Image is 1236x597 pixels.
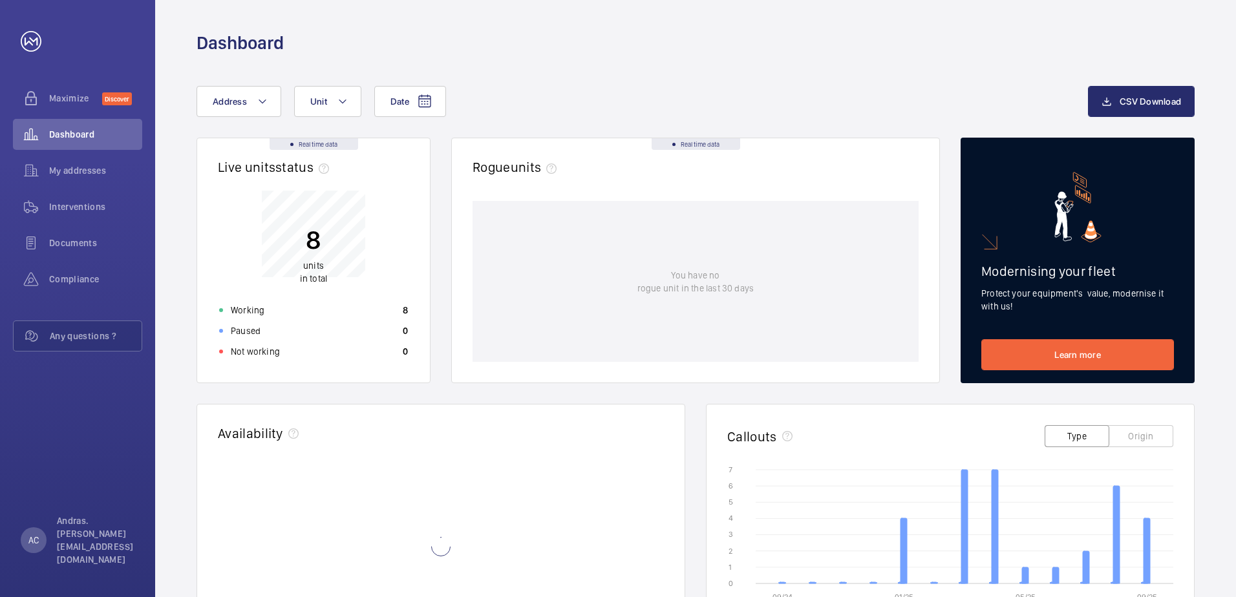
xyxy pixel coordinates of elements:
[1088,86,1195,117] button: CSV Download
[403,345,408,358] p: 0
[1054,172,1102,242] img: marketing-card.svg
[49,200,142,213] span: Interventions
[300,259,327,285] p: in total
[729,465,732,474] text: 7
[275,159,334,175] span: status
[57,514,134,566] p: Andras. [PERSON_NAME][EMAIL_ADDRESS][DOMAIN_NAME]
[981,339,1174,370] a: Learn more
[727,428,777,445] h2: Callouts
[1120,96,1181,107] span: CSV Download
[49,128,142,141] span: Dashboard
[218,159,334,175] h2: Live units
[390,96,409,107] span: Date
[28,534,39,547] p: AC
[403,324,408,337] p: 0
[473,159,562,175] h2: Rogue
[294,86,361,117] button: Unit
[231,324,261,337] p: Paused
[49,236,142,249] span: Documents
[50,330,142,342] span: Any questions ?
[102,92,132,105] span: Discover
[729,497,733,507] text: 5
[49,92,102,105] span: Maximize
[729,579,733,588] text: 0
[511,159,562,175] span: units
[981,287,1174,313] p: Protect your equipment's value, modernise it with us!
[652,138,740,150] div: Real time data
[197,31,284,55] h1: Dashboard
[1109,425,1173,447] button: Origin
[49,164,142,177] span: My addresses
[49,273,142,286] span: Compliance
[231,345,280,358] p: Not working
[374,86,446,117] button: Date
[300,224,327,256] p: 8
[729,530,733,539] text: 3
[218,425,283,441] h2: Availability
[213,96,247,107] span: Address
[1045,425,1109,447] button: Type
[981,263,1174,279] h2: Modernising your fleet
[310,96,327,107] span: Unit
[729,547,732,556] text: 2
[303,260,324,271] span: units
[231,304,264,317] p: Working
[403,304,408,317] p: 8
[197,86,281,117] button: Address
[270,138,358,150] div: Real time data
[729,563,732,572] text: 1
[729,481,733,490] text: 6
[729,514,733,523] text: 4
[637,269,754,295] p: You have no rogue unit in the last 30 days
